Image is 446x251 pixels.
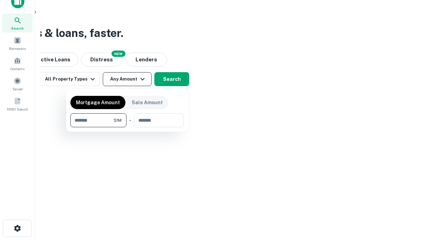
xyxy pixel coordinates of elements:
p: Mortgage Amount [76,99,120,106]
iframe: Chat Widget [411,195,446,229]
div: - [129,113,131,127]
p: Sale Amount [132,99,163,106]
span: $1M [114,117,122,123]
